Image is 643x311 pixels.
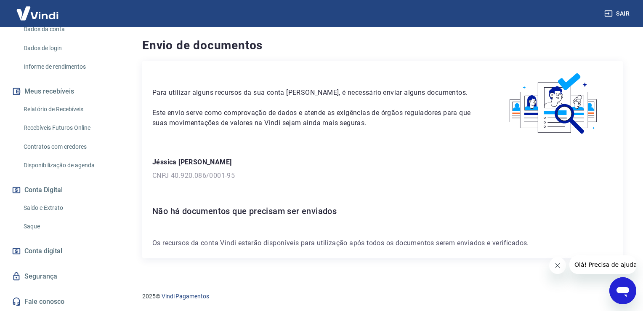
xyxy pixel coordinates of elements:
[20,21,116,38] a: Dados da conta
[24,245,62,257] span: Conta digital
[10,181,116,199] button: Conta Digital
[5,6,71,13] span: Olá! Precisa de ajuda?
[152,157,613,167] p: Jéssica [PERSON_NAME]
[10,292,116,311] a: Fale conosco
[20,199,116,217] a: Saldo e Extrato
[152,108,475,128] p: Este envio serve como comprovação de dados e atende as exigências de órgãos reguladores para que ...
[20,119,116,137] a: Recebíveis Futuros Online
[609,277,636,304] iframe: Botão para abrir a janela de mensagens
[10,82,116,101] button: Meus recebíveis
[495,71,613,137] img: waiting_documents.41d9841a9773e5fdf392cede4d13b617.svg
[20,58,116,75] a: Informe de rendimentos
[20,138,116,155] a: Contratos com credores
[603,6,633,21] button: Sair
[549,257,566,274] iframe: Fechar mensagem
[142,292,623,301] p: 2025 ©
[152,171,613,181] p: CNPJ 40.920.086/0001-95
[569,255,636,274] iframe: Mensagem da empresa
[20,40,116,57] a: Dados de login
[142,37,623,54] h4: Envio de documentos
[20,218,116,235] a: Saque
[20,101,116,118] a: Relatório de Recebíveis
[10,0,65,26] img: Vindi
[162,293,209,300] a: Vindi Pagamentos
[152,238,613,248] p: Os recursos da conta Vindi estarão disponíveis para utilização após todos os documentos serem env...
[152,88,475,98] p: Para utilizar alguns recursos da sua conta [PERSON_NAME], é necessário enviar alguns documentos.
[10,242,116,260] a: Conta digital
[10,267,116,286] a: Segurança
[152,204,613,218] h6: Não há documentos que precisam ser enviados
[20,157,116,174] a: Disponibilização de agenda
